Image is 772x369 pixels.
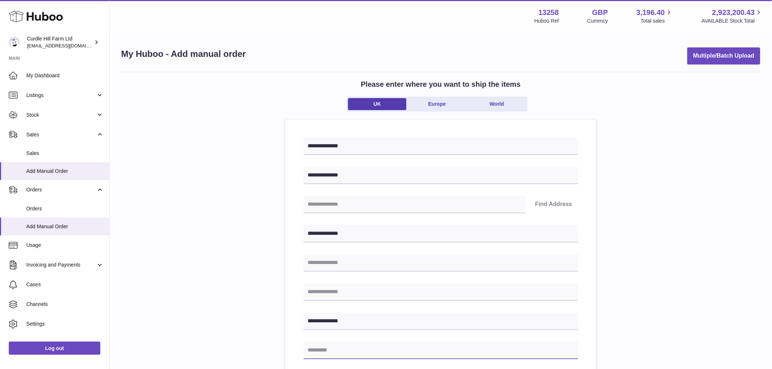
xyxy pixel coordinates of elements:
span: Orders [26,205,104,212]
a: World [468,98,526,110]
span: Sales [26,150,104,157]
span: Invoicing and Payments [26,261,96,268]
h1: My Huboo - Add manual order [121,48,246,60]
span: 2,923,200.43 [712,8,755,18]
span: Settings [26,321,104,327]
span: Add Manual Order [26,223,104,230]
a: Europe [408,98,466,110]
span: [EMAIL_ADDRESS][DOMAIN_NAME] [27,43,107,48]
div: Currency [587,18,608,24]
span: Channels [26,301,104,308]
a: 2,923,200.43 AVAILABLE Stock Total [702,8,763,24]
span: Add Manual Order [26,168,104,175]
a: Log out [9,342,100,355]
button: Multiple/Batch Upload [687,47,760,65]
span: Orders [26,186,96,193]
strong: GBP [592,8,608,18]
div: Curdle Hill Farm Ltd [27,35,93,49]
a: UK [348,98,406,110]
span: Stock [26,112,96,119]
h2: Please enter where you want to ship the items [361,79,521,89]
span: 3,196.40 [637,8,665,18]
strong: 13258 [539,8,559,18]
span: Usage [26,242,104,249]
span: Listings [26,92,96,99]
span: Cases [26,281,104,288]
img: internalAdmin-13258@internal.huboo.com [9,37,20,48]
span: Total sales [641,18,673,24]
a: 3,196.40 Total sales [637,8,673,24]
span: My Dashboard [26,72,104,79]
div: Huboo Ref [534,18,559,24]
span: AVAILABLE Stock Total [702,18,763,24]
span: Sales [26,131,96,138]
